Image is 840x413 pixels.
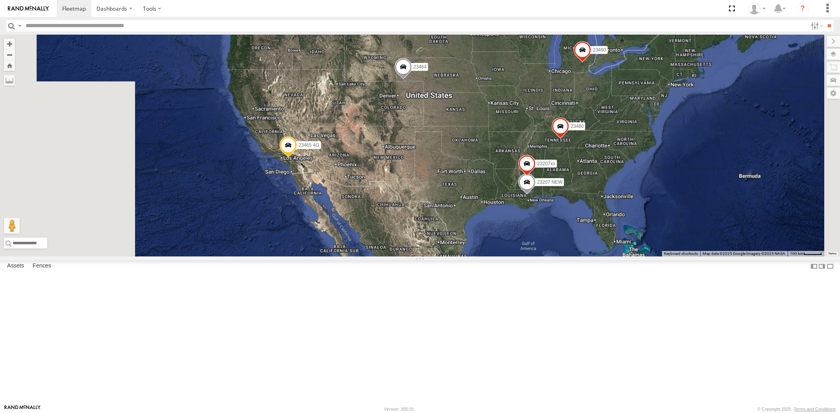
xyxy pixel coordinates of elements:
span: 23464 [413,64,426,70]
a: Visit our Website [4,405,41,413]
a: Terms and Conditions [794,407,836,411]
label: Assets [3,261,28,272]
button: Drag Pegman onto the map to open Street View [4,218,20,234]
label: Search Query [17,20,23,31]
button: Zoom out [4,49,15,60]
label: Measure [4,75,15,86]
label: Search Filter Options [808,20,825,31]
span: 23207 NEW [537,179,562,185]
div: Version: 305.01 [384,407,414,411]
button: Zoom Home [4,60,15,71]
span: 23207xx [537,161,555,167]
span: 100 km [790,251,803,256]
label: Dock Summary Table to the Left [810,260,818,272]
span: 23460 [593,48,606,53]
i: ? [796,2,809,15]
label: Fences [29,261,55,272]
label: Map Settings [827,88,840,99]
span: Map data ©2025 Google Imagery ©2025 NASA [703,251,785,256]
button: Keyboard shortcuts [664,251,698,256]
label: Dock Summary Table to the Right [818,260,826,272]
button: Zoom in [4,39,15,49]
label: Hide Summary Table [826,260,834,272]
div: Sardor Khadjimedov [745,3,768,15]
a: Terms [828,252,836,255]
button: Map Scale: 100 km per 43 pixels [788,251,824,256]
img: rand-logo.svg [8,6,49,11]
span: 23480 [571,124,584,129]
span: 23465 4G [299,142,319,148]
div: © Copyright 2025 - [757,407,836,411]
